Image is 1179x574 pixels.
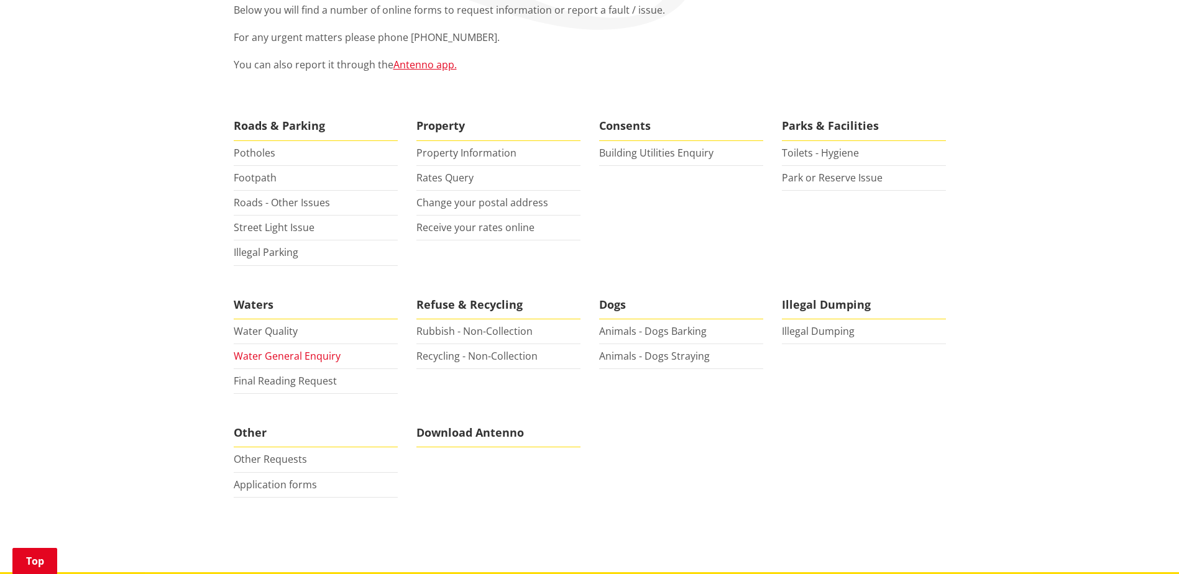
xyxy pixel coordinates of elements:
[782,171,883,184] a: Park or Reserve Issue
[782,112,946,140] span: Parks & Facilities
[599,146,713,160] a: Building Utilities Enquiry
[782,146,859,160] a: Toilets - Hygiene
[234,221,314,234] a: Street Light Issue
[234,112,398,140] span: Roads & Parking
[234,349,341,363] a: Water General Enquiry
[234,2,946,17] p: Below you will find a number of online forms to request information or report a fault / issue.
[1122,522,1167,567] iframe: Messenger Launcher
[599,324,707,338] a: Animals - Dogs Barking
[234,291,398,319] span: Waters
[782,291,946,319] span: Illegal Dumping
[599,349,710,363] a: Animals - Dogs Straying
[416,324,533,338] a: Rubbish - Non-Collection
[416,196,548,209] a: Change your postal address
[234,452,307,466] a: Other Requests
[416,171,474,184] a: Rates Query
[416,112,580,140] span: Property
[234,30,946,45] p: For any urgent matters please phone [PHONE_NUMBER].
[234,374,337,388] a: Final Reading Request
[234,146,275,160] a: Potholes
[234,57,946,72] p: You can also report it through the
[234,324,298,338] a: Water Quality
[393,58,457,71] a: Antenno app.
[782,324,855,338] a: Illegal Dumping
[416,221,534,234] a: Receive your rates online
[234,171,277,184] a: Footpath
[234,478,317,491] a: Application forms
[416,146,516,160] a: Property Information
[234,245,298,259] a: Illegal Parking
[599,112,763,140] span: Consents
[599,291,763,319] span: Dogs
[416,291,580,319] span: Refuse & Recycling
[416,419,580,447] span: Download Antenno
[416,349,538,363] a: Recycling - Non-Collection
[234,196,330,209] a: Roads - Other Issues
[12,548,57,574] a: Top
[234,419,398,447] span: Other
